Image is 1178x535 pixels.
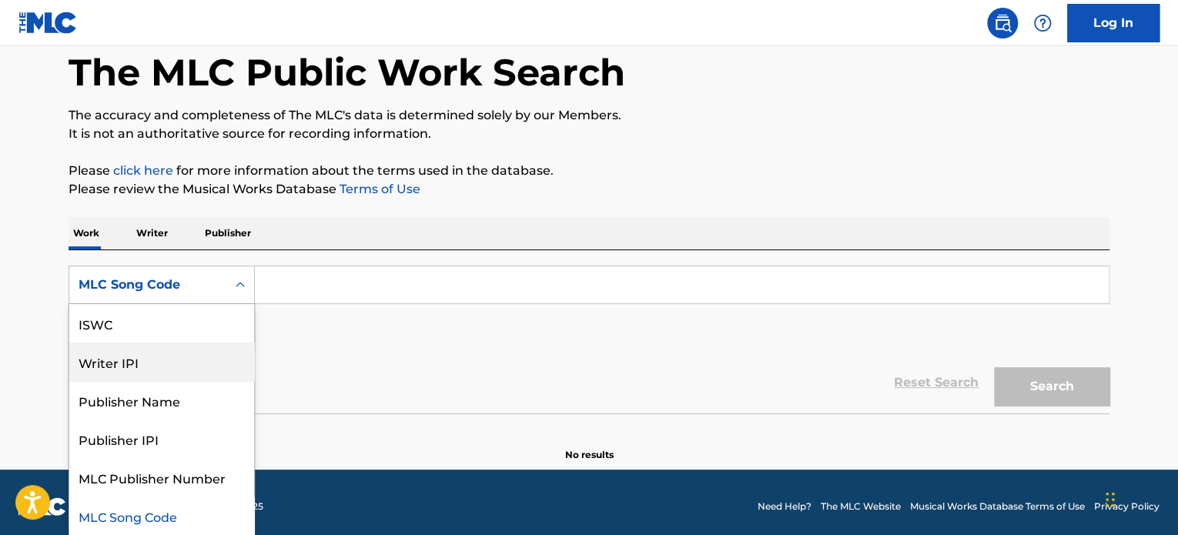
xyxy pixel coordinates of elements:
img: search [993,14,1012,32]
div: MLC Song Code [79,276,217,294]
a: click here [113,163,173,178]
p: Please for more information about the terms used in the database. [69,162,1109,180]
p: It is not an authoritative source for recording information. [69,125,1109,143]
div: MLC Publisher Number [69,458,254,497]
div: Drag [1106,476,1115,523]
a: Public Search [987,8,1018,38]
p: Please review the Musical Works Database [69,180,1109,199]
a: Log In [1067,4,1160,42]
a: The MLC Website [821,500,901,513]
p: Work [69,217,104,249]
img: MLC Logo [18,12,78,34]
p: No results [565,430,614,462]
img: help [1033,14,1052,32]
h1: The MLC Public Work Search [69,49,625,95]
a: Need Help? [758,500,812,513]
div: Writer IPI [69,343,254,381]
div: Help [1027,8,1058,38]
a: Musical Works Database Terms of Use [910,500,1085,513]
iframe: Chat Widget [1101,461,1178,535]
div: ISWC [69,304,254,343]
a: Terms of Use [336,182,420,196]
p: Writer [132,217,172,249]
div: MLC Song Code [69,497,254,535]
p: Publisher [200,217,256,249]
div: Publisher Name [69,381,254,420]
div: Publisher IPI [69,420,254,458]
a: Privacy Policy [1094,500,1160,513]
form: Search Form [69,266,1109,413]
p: The accuracy and completeness of The MLC's data is determined solely by our Members. [69,106,1109,125]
